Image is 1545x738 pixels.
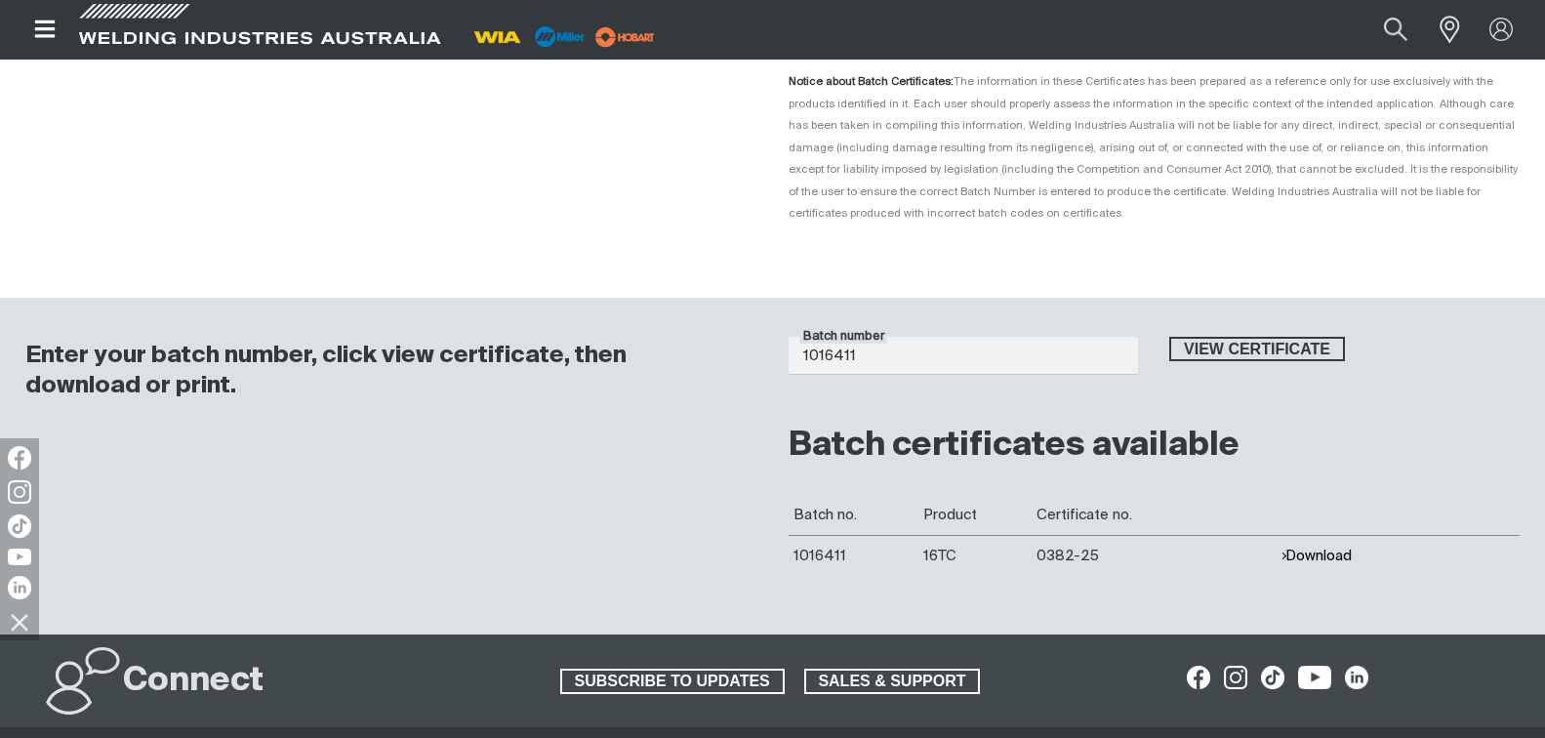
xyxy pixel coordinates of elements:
img: hide socials [3,605,36,638]
a: SALES & SUPPORT [804,669,981,694]
img: miller [590,22,661,52]
button: Download [1281,548,1352,564]
img: LinkedIn [8,576,31,599]
h2: Connect [123,660,264,703]
td: 16TC [918,535,1032,576]
th: Certificate no. [1032,495,1276,536]
strong: Notice about Batch Certificates: [789,76,954,87]
span: The information in these Certificates has been prepared as a reference only for use exclusively w... [789,76,1518,219]
span: SUBSCRIBE TO UPDATES [562,669,783,694]
h2: Batch certificates available [789,425,1521,468]
input: Product name or item number... [1338,8,1429,52]
a: SUBSCRIBE TO UPDATES [560,669,785,694]
a: miller [590,29,661,44]
img: TikTok [8,514,31,538]
button: View certificate [1169,337,1345,362]
h3: Enter your batch number, click view certificate, then download or print. [25,341,738,401]
td: 1016411 [789,535,919,576]
img: Instagram [8,480,31,504]
td: 0382-25 [1032,535,1276,576]
th: Product [918,495,1032,536]
th: Batch no. [789,495,919,536]
span: SALES & SUPPORT [806,669,979,694]
img: YouTube [8,549,31,565]
span: View certificate [1171,337,1343,362]
button: Search products [1362,8,1429,52]
img: Facebook [8,446,31,470]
